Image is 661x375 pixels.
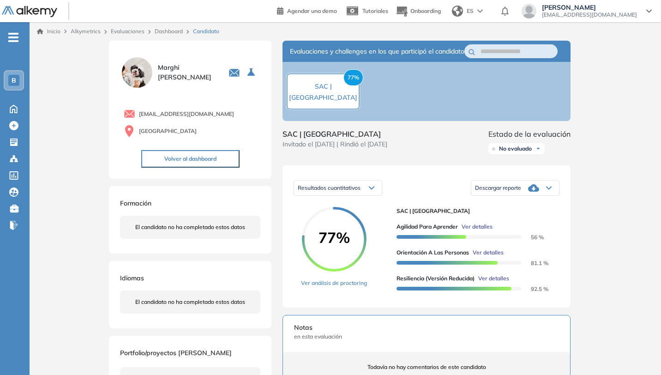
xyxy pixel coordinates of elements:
button: Ver detalles [475,274,509,283]
a: Inicio [37,27,60,36]
span: Alkymetrics [71,28,101,35]
button: Volver al dashboard [141,150,240,168]
span: Ver detalles [473,248,504,257]
span: Formación [120,199,151,207]
span: Notas [294,323,559,333]
span: Resiliencia (versión reducida) [397,274,475,283]
span: El candidato no ha completado estos datos [135,298,245,306]
span: 77% [302,230,367,245]
span: 56 % [520,234,544,241]
span: El candidato no ha completado estos datos [135,223,245,231]
span: Onboarding [410,7,441,14]
span: 92.5 % [520,285,548,292]
span: Evaluaciones y challenges en los que participó el candidato [290,47,464,56]
span: [PERSON_NAME] [542,4,637,11]
span: No evaluado [499,145,532,152]
span: Resultados cuantitativos [298,184,361,191]
span: [EMAIL_ADDRESS][DOMAIN_NAME] [542,11,637,18]
a: Dashboard [155,28,183,35]
img: world [452,6,463,17]
img: Logo [2,6,57,18]
span: Tutoriales [362,7,388,14]
span: Idiomas [120,274,144,282]
button: Ver detalles [458,223,493,231]
span: B [12,77,16,84]
span: Descargar reporte [475,184,521,192]
button: Onboarding [396,1,441,21]
span: 81.1 % [520,260,548,266]
span: Ver detalles [462,223,493,231]
a: Agendar una demo [277,5,337,16]
a: Ver análisis de proctoring [301,279,367,287]
span: SAC | [GEOGRAPHIC_DATA] [282,128,387,139]
span: Orientación a las personas [397,248,469,257]
i: - [8,36,18,38]
a: Evaluaciones [111,28,144,35]
span: [GEOGRAPHIC_DATA] [139,127,197,135]
span: ES [467,7,474,15]
img: arrow [477,9,483,13]
span: Todavía no hay comentarios de este candidato [294,363,559,371]
span: [EMAIL_ADDRESS][DOMAIN_NAME] [139,110,234,118]
span: Estado de la evaluación [488,128,571,139]
span: 77% [343,69,363,86]
span: SAC | [GEOGRAPHIC_DATA] [289,82,357,102]
span: Portfolio/proyectos [PERSON_NAME] [120,349,232,357]
span: Agilidad para Aprender [397,223,458,231]
span: Invitado el [DATE] | Rindió el [DATE] [282,139,387,149]
span: Candidato [193,27,219,36]
span: en esta evaluación [294,333,559,341]
img: PROFILE_MENU_LOGO_USER [120,55,154,90]
span: Ver detalles [478,274,509,283]
img: Ícono de flecha [535,146,541,151]
span: Agendar una demo [287,7,337,14]
span: Marghi [PERSON_NAME] [158,63,217,82]
span: SAC | [GEOGRAPHIC_DATA] [397,207,552,215]
button: Ver detalles [469,248,504,257]
button: Seleccione la evaluación activa [244,64,260,81]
